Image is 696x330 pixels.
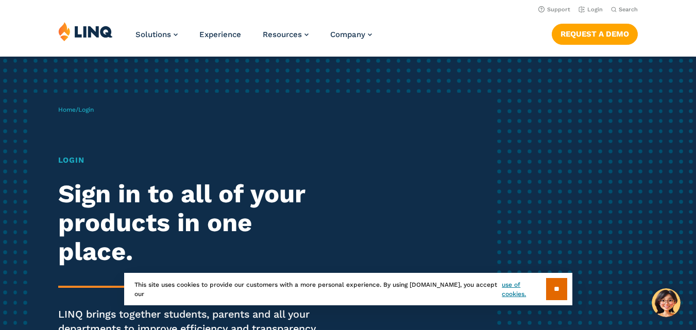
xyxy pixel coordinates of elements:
[135,30,171,39] span: Solutions
[263,30,309,39] a: Resources
[135,22,372,56] nav: Primary Navigation
[124,273,572,305] div: This site uses cookies to provide our customers with a more personal experience. By using [DOMAIN...
[199,30,241,39] a: Experience
[330,30,365,39] span: Company
[58,180,327,266] h2: Sign in to all of your products in one place.
[552,24,638,44] a: Request a Demo
[552,22,638,44] nav: Button Navigation
[502,280,546,299] a: use of cookies.
[652,288,681,317] button: Hello, have a question? Let’s chat.
[619,6,638,13] span: Search
[58,106,94,113] span: /
[538,6,570,13] a: Support
[263,30,302,39] span: Resources
[135,30,178,39] a: Solutions
[611,6,638,13] button: Open Search Bar
[579,6,603,13] a: Login
[78,106,94,113] span: Login
[330,30,372,39] a: Company
[58,106,76,113] a: Home
[58,22,113,41] img: LINQ | K‑12 Software
[58,154,327,166] h1: Login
